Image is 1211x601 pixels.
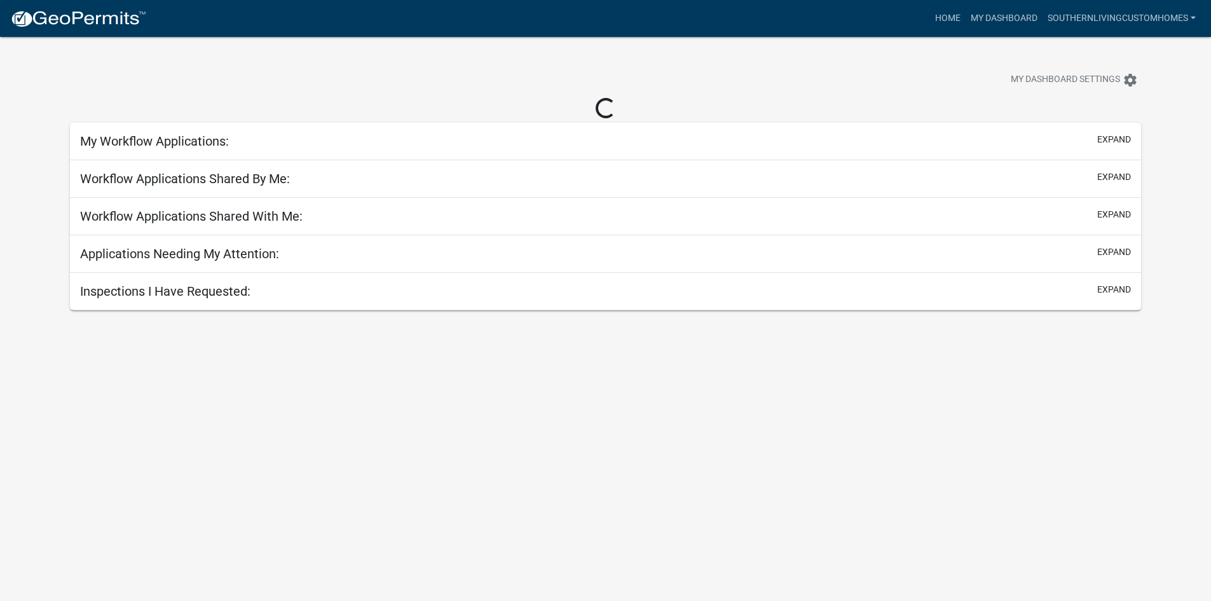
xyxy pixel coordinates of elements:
[1043,6,1201,31] a: SouthernLivingCustomHomes
[1011,73,1120,88] span: My Dashboard Settings
[80,134,229,149] h5: My Workflow Applications:
[930,6,966,31] a: Home
[80,171,290,186] h5: Workflow Applications Shared By Me:
[80,246,279,261] h5: Applications Needing My Attention:
[1097,283,1131,296] button: expand
[80,284,250,299] h5: Inspections I Have Requested:
[966,6,1043,31] a: My Dashboard
[1097,133,1131,146] button: expand
[80,209,303,224] h5: Workflow Applications Shared With Me:
[1097,208,1131,221] button: expand
[1123,73,1138,88] i: settings
[1097,245,1131,259] button: expand
[1097,170,1131,184] button: expand
[1001,67,1148,92] button: My Dashboard Settingssettings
